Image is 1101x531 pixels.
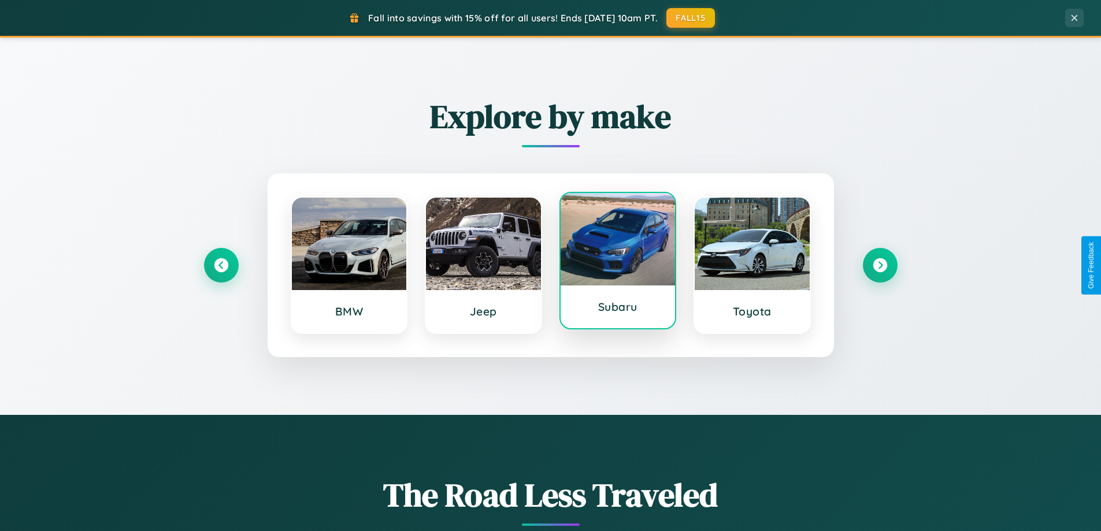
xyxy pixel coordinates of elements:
[303,305,395,318] h3: BMW
[1087,242,1095,289] div: Give Feedback
[438,305,529,318] h3: Jeep
[204,94,898,139] h2: Explore by make
[204,473,898,517] h1: The Road Less Traveled
[706,305,798,318] h3: Toyota
[368,12,658,24] span: Fall into savings with 15% off for all users! Ends [DATE] 10am PT.
[666,8,715,28] button: FALL15
[572,300,664,314] h3: Subaru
